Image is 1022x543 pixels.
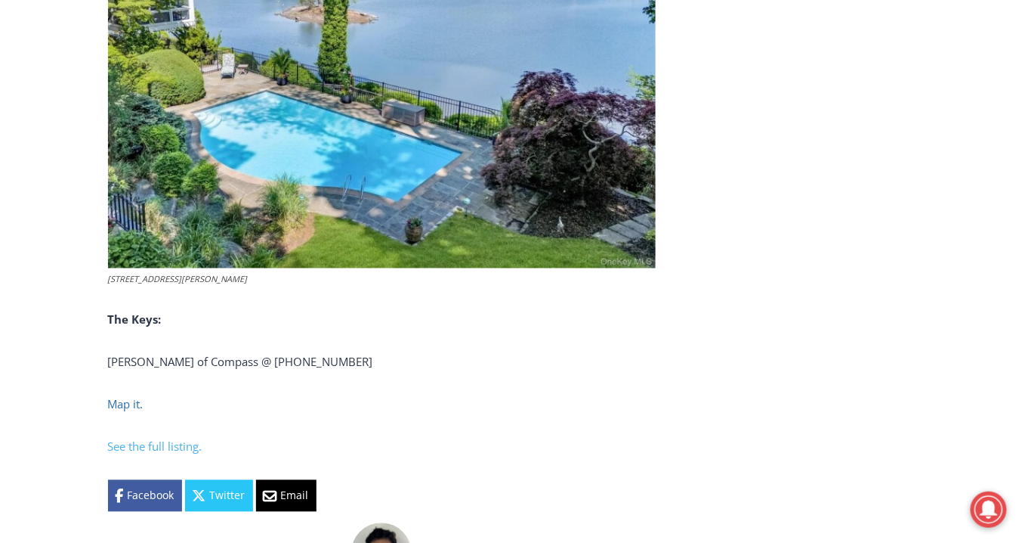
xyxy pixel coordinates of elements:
b: The Keys: [108,312,162,327]
a: Twitter [185,480,253,512]
a: Facebook [108,480,182,512]
figcaption: [STREET_ADDRESS][PERSON_NAME] [108,273,656,287]
span: [PERSON_NAME] of Compass @ [PHONE_NUMBER] [108,355,373,370]
a: Map it. [108,397,144,412]
a: Email [256,480,316,512]
a: See the full listing. [108,439,202,455]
